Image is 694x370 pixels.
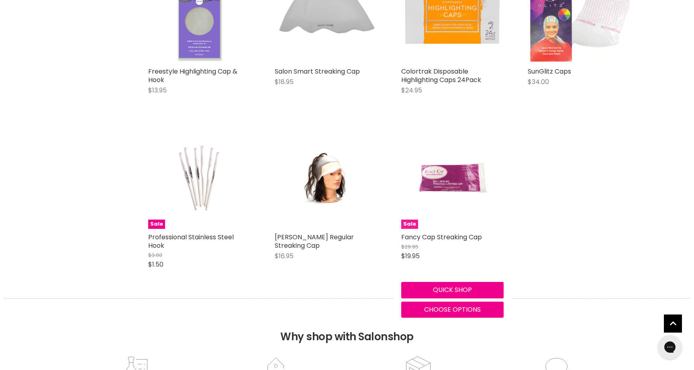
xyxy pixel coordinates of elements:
img: Professional Stainless Steel Hook [165,126,234,229]
span: $18.95 [275,77,294,86]
a: Fancy Cap Streaking CapSale [401,126,504,229]
span: Back to top [664,314,682,335]
a: Fancy Cap Streaking Cap [401,232,482,242]
a: SunGlitz Caps [528,67,571,76]
span: $19.95 [401,251,420,261]
span: $1.50 [148,260,163,269]
a: Back to top [664,314,682,333]
h2: Why shop with Salonshop [4,298,690,355]
button: Quick shop [401,282,504,298]
span: Sale [148,220,165,229]
img: Fancy Cap Streaking Cap [418,126,487,229]
span: $16.95 [275,251,294,261]
a: Professional Stainless Steel Hook [148,232,234,250]
a: Salon Smart Streaking Cap [275,67,360,76]
a: Professional Stainless Steel HookSale [148,126,251,229]
a: [PERSON_NAME] Regular Streaking Cap [275,232,354,250]
span: Choose options [424,305,481,314]
span: $24.95 [401,86,422,95]
a: Colortrak Disposable Highlighting Caps 24Pack [401,67,481,84]
a: Freestyle Highlighting Cap & Hook [148,67,237,84]
button: Choose options [401,302,504,318]
span: $13.95 [148,86,167,95]
img: Robert de Soto Regular Streaking Cap [292,126,360,229]
span: $3.00 [148,251,162,259]
span: $29.95 [401,243,418,251]
span: Sale [401,220,418,229]
span: $34.00 [528,77,549,86]
a: Robert de Soto Regular Streaking Cap [275,126,377,229]
iframe: Gorgias live chat messenger [654,332,686,362]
